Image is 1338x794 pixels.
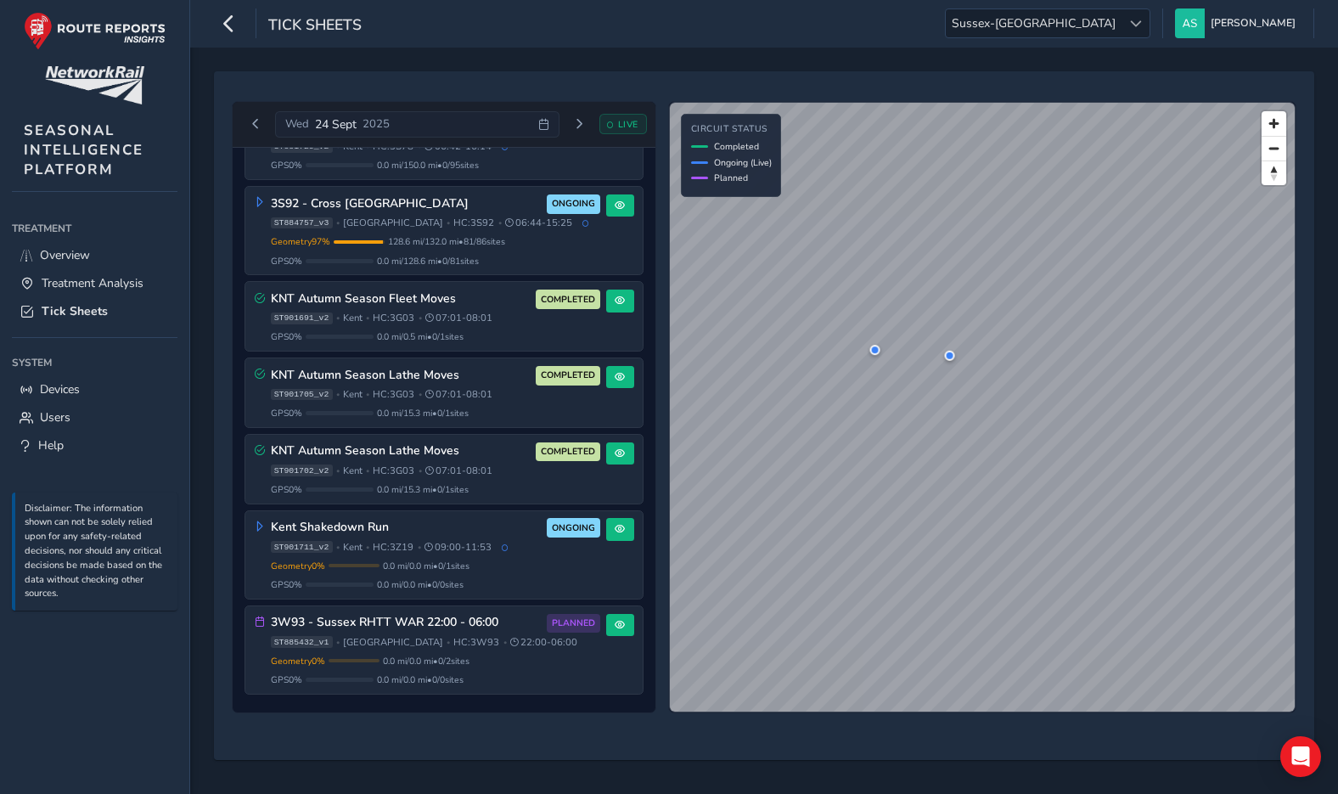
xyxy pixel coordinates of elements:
span: • [366,466,369,476]
h3: KNT Autumn Season Fleet Moves [271,292,531,307]
span: Kent [343,140,363,153]
span: ONGOING [552,197,595,211]
span: • [498,218,502,228]
span: • [336,638,340,647]
h3: KNT Autumn Season Lathe Moves [271,369,531,383]
span: • [366,543,369,552]
a: Tick Sheets [12,297,177,325]
span: LIVE [618,118,638,131]
p: Disclaimer: The information shown can not be solely relied upon for any safety-related decisions,... [25,502,169,602]
span: 06:42 - 16:14 [424,140,492,153]
span: ONGOING [552,521,595,535]
span: • [366,390,369,399]
canvas: Map [670,103,1295,712]
span: 22:00 - 06:00 [510,636,577,649]
span: Tick Sheets [42,303,108,319]
span: HC: 3G03 [373,388,414,401]
span: • [336,218,340,228]
div: Open Intercom Messenger [1280,736,1321,777]
span: ST881728_v2 [271,141,333,153]
span: • [419,313,422,323]
span: GPS 0 % [271,483,302,496]
span: SEASONAL INTELLIGENCE PLATFORM [24,121,143,179]
span: • [336,390,340,399]
span: 0.0 mi / 0.0 mi • 0 / 2 sites [383,655,469,667]
span: 0.0 mi / 0.0 mi • 0 / 1 sites [383,560,469,572]
span: 0.0 mi / 0.0 mi • 0 / 0 sites [377,578,464,591]
span: Help [38,437,64,453]
span: Devices [40,381,80,397]
h3: 3W93 - Sussex RHTT WAR 22:00 - 06:00 [271,616,542,630]
span: • [366,313,369,323]
span: • [418,543,421,552]
span: Planned [714,172,748,184]
span: 07:01 - 08:01 [425,312,492,324]
span: Geometry 97 % [271,235,330,248]
span: HC: 3S92 [453,217,494,229]
span: [PERSON_NAME] [1211,8,1296,38]
span: HC: 3Z19 [373,541,413,554]
button: Reset bearing to north [1262,160,1286,185]
span: Kent [343,541,363,554]
span: ST884757_v3 [271,217,333,229]
span: Overview [40,247,90,263]
span: Kent [343,388,363,401]
span: ST901711_v2 [271,541,333,553]
span: Tick Sheets [268,14,362,38]
button: Zoom out [1262,136,1286,160]
span: 06:44 - 15:25 [505,217,572,229]
span: • [336,142,340,151]
button: Previous day [242,114,270,135]
span: 07:01 - 08:01 [425,388,492,401]
span: Completed [714,140,759,153]
span: 24 Sept [315,116,357,132]
span: COMPLETED [541,445,595,459]
div: System [12,350,177,375]
span: GPS 0 % [271,159,302,172]
button: Next day [565,114,593,135]
span: GPS 0 % [271,673,302,686]
span: • [366,142,369,151]
button: [PERSON_NAME] [1175,8,1301,38]
span: GPS 0 % [271,255,302,267]
h3: 3S92 - Cross [GEOGRAPHIC_DATA] [271,197,542,211]
a: Help [12,431,177,459]
span: COMPLETED [541,369,595,382]
h4: Circuit Status [691,124,772,135]
img: diamond-layout [1175,8,1205,38]
span: [GEOGRAPHIC_DATA] [343,636,443,649]
span: Geometry 0 % [271,655,325,667]
span: Users [40,409,70,425]
span: 09:00 - 11:53 [424,541,492,554]
span: Geometry 0 % [271,560,325,572]
span: • [503,638,507,647]
span: GPS 0 % [271,407,302,420]
img: rr logo [24,12,166,50]
span: • [419,390,422,399]
h3: Kent Shakedown Run [271,521,542,535]
span: • [336,313,340,323]
span: PLANNED [552,617,595,630]
span: Sussex-[GEOGRAPHIC_DATA] [946,9,1122,37]
span: • [447,638,450,647]
button: Zoom in [1262,111,1286,136]
a: Devices [12,375,177,403]
span: Kent [343,465,363,477]
a: Overview [12,241,177,269]
span: ST901691_v2 [271,313,333,324]
span: • [419,466,422,476]
span: • [447,218,450,228]
span: HC: 3G03 [373,312,414,324]
span: HC: 3W93 [453,636,499,649]
span: • [336,543,340,552]
span: 2025 [363,116,390,132]
span: 0.0 mi / 15.3 mi • 0 / 1 sites [377,407,469,420]
span: • [336,466,340,476]
img: customer logo [45,66,144,104]
span: 128.6 mi / 132.0 mi • 81 / 86 sites [388,235,505,248]
span: HC: 3G03 [373,465,414,477]
span: ST885432_v1 [271,636,333,648]
span: HC: 3S78 [373,140,413,153]
span: Kent [343,312,363,324]
span: GPS 0 % [271,330,302,343]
